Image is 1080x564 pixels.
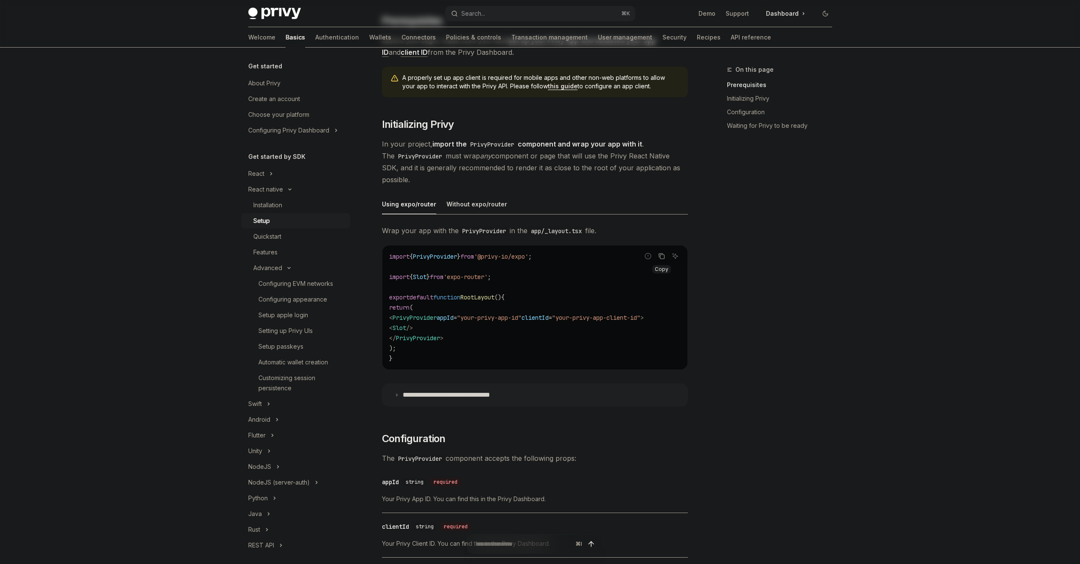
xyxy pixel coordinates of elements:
a: Setup [241,213,350,228]
a: Installation [241,197,350,213]
button: Toggle Flutter section [241,428,350,443]
div: Using expo/router [382,194,436,214]
a: Configuration [727,105,839,119]
div: required [440,522,471,531]
code: app/_layout.tsx [527,226,585,236]
div: Setting up Privy UIs [258,326,313,336]
span: ( [410,304,413,311]
div: NodeJS (server-auth) [248,477,310,488]
span: { [410,273,413,281]
div: Without expo/router [446,194,507,214]
div: Setup passkeys [258,341,303,352]
div: Configuring Privy Dashboard [248,125,329,135]
a: Initializing Privy [727,92,839,105]
button: Toggle Advanced section [241,260,350,276]
span: 'expo-router' [443,273,488,281]
span: } [426,273,430,281]
span: < [389,324,393,332]
a: Create an account [241,91,350,107]
div: NodeJS [248,462,271,472]
button: Toggle Python section [241,491,350,506]
div: Swift [248,399,262,409]
a: this guide [548,82,578,90]
a: API reference [731,27,771,48]
div: Java [248,509,262,519]
div: Advanced [253,263,282,273]
a: Setup passkeys [241,339,350,354]
div: React native [248,184,283,195]
a: User management [598,27,652,48]
span: </ [389,334,396,342]
a: Setting up Privy UIs [241,323,350,338]
button: Toggle Rust section [241,522,350,537]
div: Unity [248,446,262,456]
span: ⌘ K [621,10,630,17]
span: ; [528,253,532,260]
span: clientId [522,314,549,321]
div: required [430,478,461,486]
button: Open search [445,6,635,21]
a: Support [726,9,749,18]
span: Configuration [382,432,446,446]
span: Dashboard [766,9,799,18]
button: Copy the contents from the code block [656,251,667,262]
span: "your-privy-app-client-id" [552,314,640,321]
a: Automatic wallet creation [241,355,350,370]
button: Toggle React native section [241,182,350,197]
div: Choose your platform [248,110,309,120]
a: Choose your platform [241,107,350,122]
span: from [460,253,474,260]
div: Features [253,247,278,257]
span: Slot [413,273,426,281]
div: Copy [652,265,671,274]
span: A properly set up app client is required for mobile apps and other non-web platforms to allow you... [402,73,679,90]
span: { [410,253,413,260]
button: Toggle REST API section [241,538,350,553]
div: Configuring EVM networks [258,279,333,289]
button: Ask AI [670,251,681,262]
span: /> [406,324,413,332]
span: > [440,334,443,342]
a: Customizing session persistence [241,370,350,396]
span: RootLayout [460,293,494,301]
svg: Warning [390,74,399,83]
h5: Get started by SDK [248,152,306,162]
span: { [501,293,505,301]
code: PrivyProvider [395,152,446,161]
span: PrivyProvider [396,334,440,342]
code: PrivyProvider [395,454,446,463]
a: Waiting for Privy to be ready [727,119,839,133]
div: Rust [248,525,260,535]
code: PrivyProvider [467,140,518,149]
a: Prerequisites [727,78,839,92]
button: Toggle Java section [241,506,350,522]
button: Toggle Unity section [241,443,350,459]
code: PrivyProvider [459,226,510,236]
button: Toggle NodeJS (server-auth) section [241,475,350,490]
button: Toggle Swift section [241,396,350,412]
div: Setup apple login [258,310,308,320]
span: '@privy-io/expo' [474,253,528,260]
span: Wrap your app with the in the file. [382,225,688,237]
a: Policies & controls [446,27,501,48]
h5: Get started [248,61,282,71]
span: ); [389,344,396,352]
div: Python [248,493,268,503]
a: Configuring appearance [241,292,350,307]
a: client ID [401,48,428,57]
span: return [389,304,410,311]
span: import [389,253,410,260]
span: export [389,293,410,301]
div: clientId [382,522,409,531]
strong: import the component and wrap your app with it [432,140,642,148]
div: Flutter [248,430,266,440]
span: import [389,273,410,281]
a: Quickstart [241,229,350,244]
a: Demo [698,9,715,18]
a: Setup apple login [241,307,350,323]
span: The component accepts the following props: [382,452,688,464]
button: Toggle React section [241,166,350,181]
button: Send message [585,538,597,550]
span: string [416,523,434,530]
span: PrivyProvider [393,314,437,321]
